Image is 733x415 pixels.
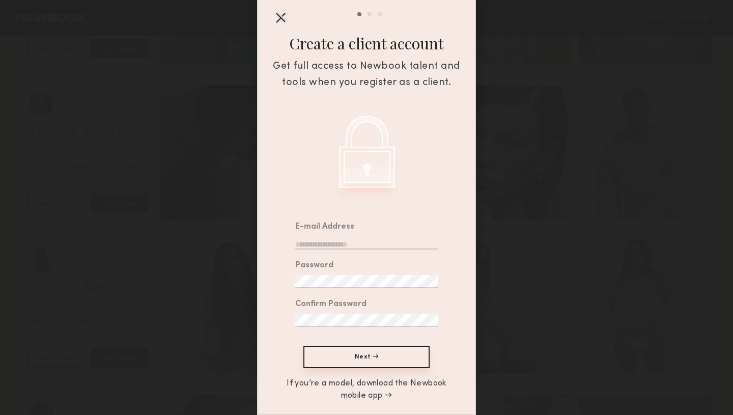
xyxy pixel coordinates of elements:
img: Create a client account [329,116,404,201]
div: Create a client account [289,33,444,53]
div: Get full access to Newbook talent and tools when you register as a client. [266,59,467,91]
button: Next → [303,346,430,368]
a: If you’re a model, download the Newbook mobile app → [285,377,448,402]
div: Confirm Password [295,300,366,309]
div: E-mail Address [295,223,354,231]
div: Password [295,262,333,270]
